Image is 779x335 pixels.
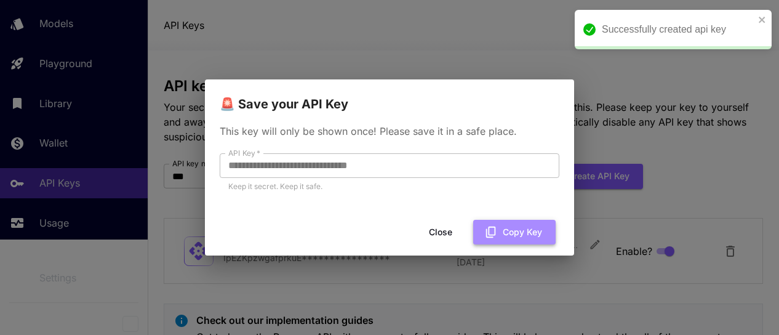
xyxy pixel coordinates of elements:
button: Copy Key [473,220,556,245]
button: Close [413,220,468,245]
button: close [758,15,767,25]
label: API Key [228,148,260,158]
p: This key will only be shown once! Please save it in a safe place. [220,124,559,139]
h2: 🚨 Save your API Key [205,79,574,114]
div: Successfully created api key [602,22,754,37]
p: Keep it secret. Keep it safe. [228,180,551,193]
